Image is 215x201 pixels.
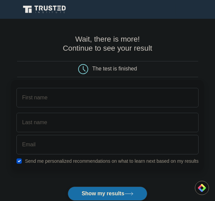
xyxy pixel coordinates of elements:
input: Last name [16,113,199,132]
h4: Wait, there is more! Continue to see your result [11,35,204,53]
input: First name [16,88,199,107]
div: The test is finished [92,66,137,71]
label: Send me personalized recommendations on what to learn next based on my results [25,158,199,164]
button: Toggle navigation [175,3,194,16]
button: Show my results [68,187,147,201]
input: Email [16,135,199,154]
